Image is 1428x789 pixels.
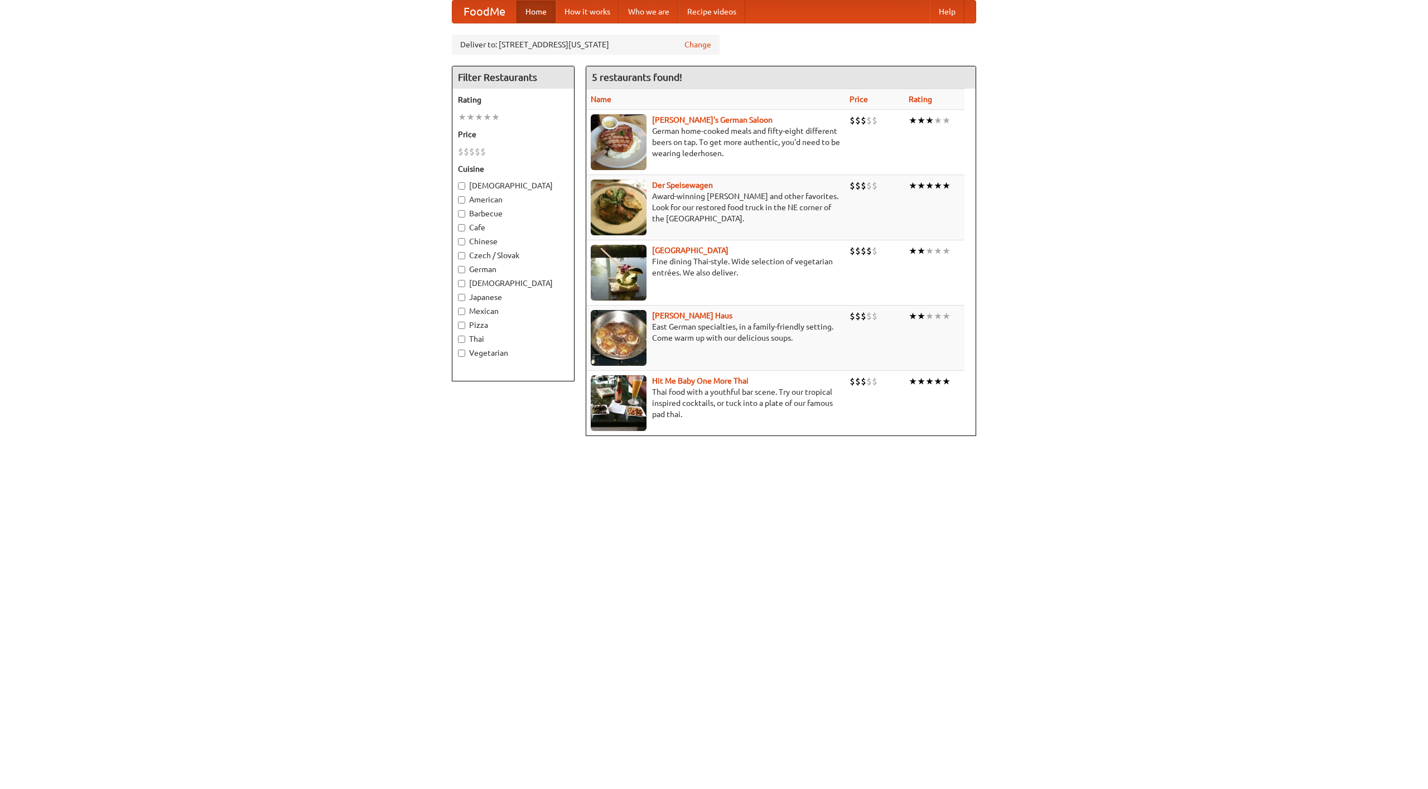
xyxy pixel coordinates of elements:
li: ★ [942,245,951,257]
img: kohlhaus.jpg [591,310,647,366]
a: Who we are [619,1,678,23]
li: $ [480,146,486,158]
li: $ [866,245,872,257]
li: $ [855,375,861,388]
input: [DEMOGRAPHIC_DATA] [458,280,465,287]
li: $ [872,375,877,388]
label: Japanese [458,292,568,303]
input: [DEMOGRAPHIC_DATA] [458,182,465,190]
a: How it works [556,1,619,23]
li: $ [464,146,469,158]
a: Change [684,39,711,50]
label: Chinese [458,236,568,247]
h5: Rating [458,94,568,105]
li: $ [872,245,877,257]
li: $ [861,245,866,257]
li: ★ [942,375,951,388]
p: Thai food with a youthful bar scene. Try our tropical inspired cocktails, or tuck into a plate of... [591,386,841,420]
li: ★ [925,245,934,257]
input: Chinese [458,238,465,245]
a: [PERSON_NAME] Haus [652,311,732,320]
li: ★ [942,310,951,322]
li: ★ [917,375,925,388]
li: $ [872,180,877,192]
li: ★ [934,375,942,388]
li: $ [872,114,877,127]
label: Cafe [458,222,568,233]
input: Barbecue [458,210,465,217]
img: esthers.jpg [591,114,647,170]
h5: Price [458,129,568,140]
h5: Cuisine [458,163,568,175]
li: $ [861,180,866,192]
li: ★ [458,111,466,123]
a: Recipe videos [678,1,745,23]
a: [GEOGRAPHIC_DATA] [652,246,729,255]
li: $ [872,310,877,322]
li: ★ [909,245,917,257]
li: $ [469,146,475,158]
li: $ [866,180,872,192]
li: ★ [942,180,951,192]
label: American [458,194,568,205]
li: ★ [925,310,934,322]
h4: Filter Restaurants [452,66,574,89]
a: Der Speisewagen [652,181,713,190]
li: $ [458,146,464,158]
label: Pizza [458,320,568,331]
label: [DEMOGRAPHIC_DATA] [458,180,568,191]
input: Cafe [458,224,465,231]
li: ★ [934,114,942,127]
li: $ [861,114,866,127]
li: ★ [942,114,951,127]
li: ★ [925,180,934,192]
li: $ [850,245,855,257]
li: ★ [475,111,483,123]
label: Vegetarian [458,347,568,359]
li: $ [475,146,480,158]
li: $ [855,310,861,322]
label: Czech / Slovak [458,250,568,261]
input: Vegetarian [458,350,465,357]
img: satay.jpg [591,245,647,301]
li: ★ [917,114,925,127]
li: ★ [917,180,925,192]
label: German [458,264,568,275]
li: $ [866,310,872,322]
li: ★ [925,375,934,388]
li: ★ [491,111,500,123]
a: Name [591,95,611,104]
li: ★ [934,310,942,322]
input: German [458,266,465,273]
li: ★ [934,245,942,257]
input: Thai [458,336,465,343]
p: German home-cooked meals and fifty-eight different beers on tap. To get more authentic, you'd nee... [591,125,841,159]
img: babythai.jpg [591,375,647,431]
input: Czech / Slovak [458,252,465,259]
li: $ [850,375,855,388]
div: Deliver to: [STREET_ADDRESS][US_STATE] [452,35,720,55]
ng-pluralize: 5 restaurants found! [592,72,682,83]
li: $ [866,114,872,127]
p: East German specialties, in a family-friendly setting. Come warm up with our delicious soups. [591,321,841,343]
a: Price [850,95,868,104]
input: Japanese [458,294,465,301]
li: $ [850,310,855,322]
li: ★ [909,114,917,127]
label: [DEMOGRAPHIC_DATA] [458,278,568,289]
li: ★ [909,310,917,322]
input: American [458,196,465,204]
li: ★ [909,375,917,388]
li: ★ [466,111,475,123]
li: ★ [925,114,934,127]
li: $ [861,375,866,388]
label: Thai [458,333,568,345]
b: Hit Me Baby One More Thai [652,376,749,385]
li: $ [855,245,861,257]
a: [PERSON_NAME]'s German Saloon [652,115,773,124]
input: Mexican [458,308,465,315]
p: Fine dining Thai-style. Wide selection of vegetarian entrées. We also deliver. [591,256,841,278]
